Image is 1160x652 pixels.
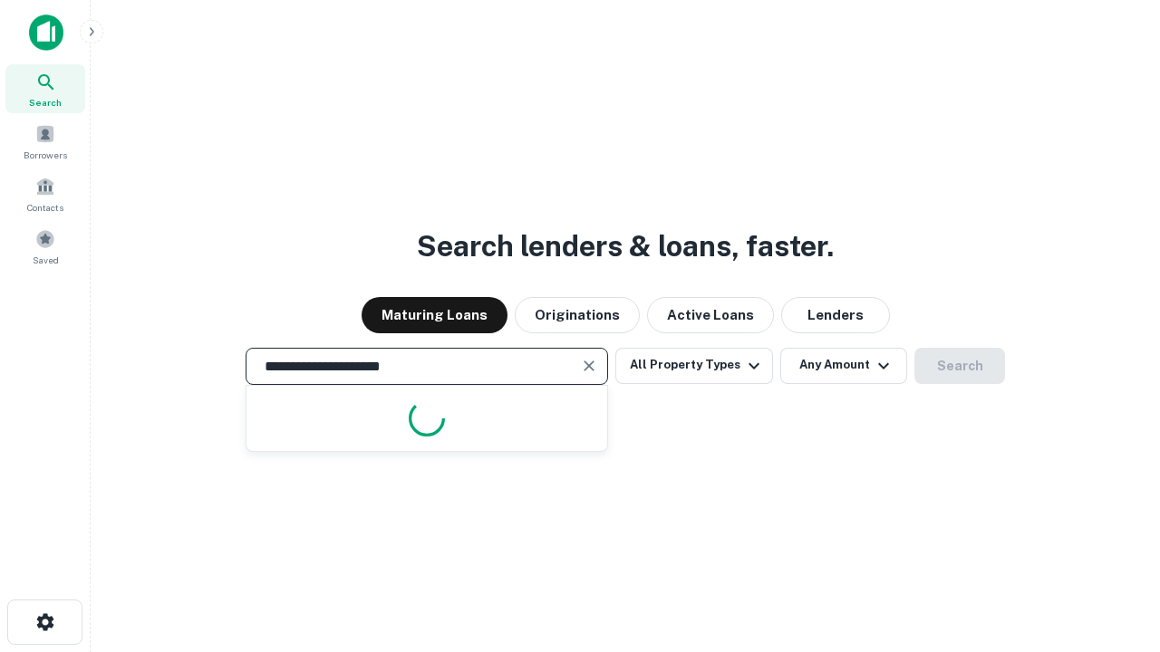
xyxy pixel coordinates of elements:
[33,253,59,267] span: Saved
[362,297,507,333] button: Maturing Loans
[5,169,85,218] a: Contacts
[515,297,640,333] button: Originations
[576,353,602,379] button: Clear
[781,297,890,333] button: Lenders
[5,64,85,113] a: Search
[24,148,67,162] span: Borrowers
[417,225,834,268] h3: Search lenders & loans, faster.
[29,14,63,51] img: capitalize-icon.png
[780,348,907,384] button: Any Amount
[29,95,62,110] span: Search
[5,117,85,166] a: Borrowers
[615,348,773,384] button: All Property Types
[647,297,774,333] button: Active Loans
[27,200,63,215] span: Contacts
[1069,507,1160,594] iframe: Chat Widget
[5,222,85,271] a: Saved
